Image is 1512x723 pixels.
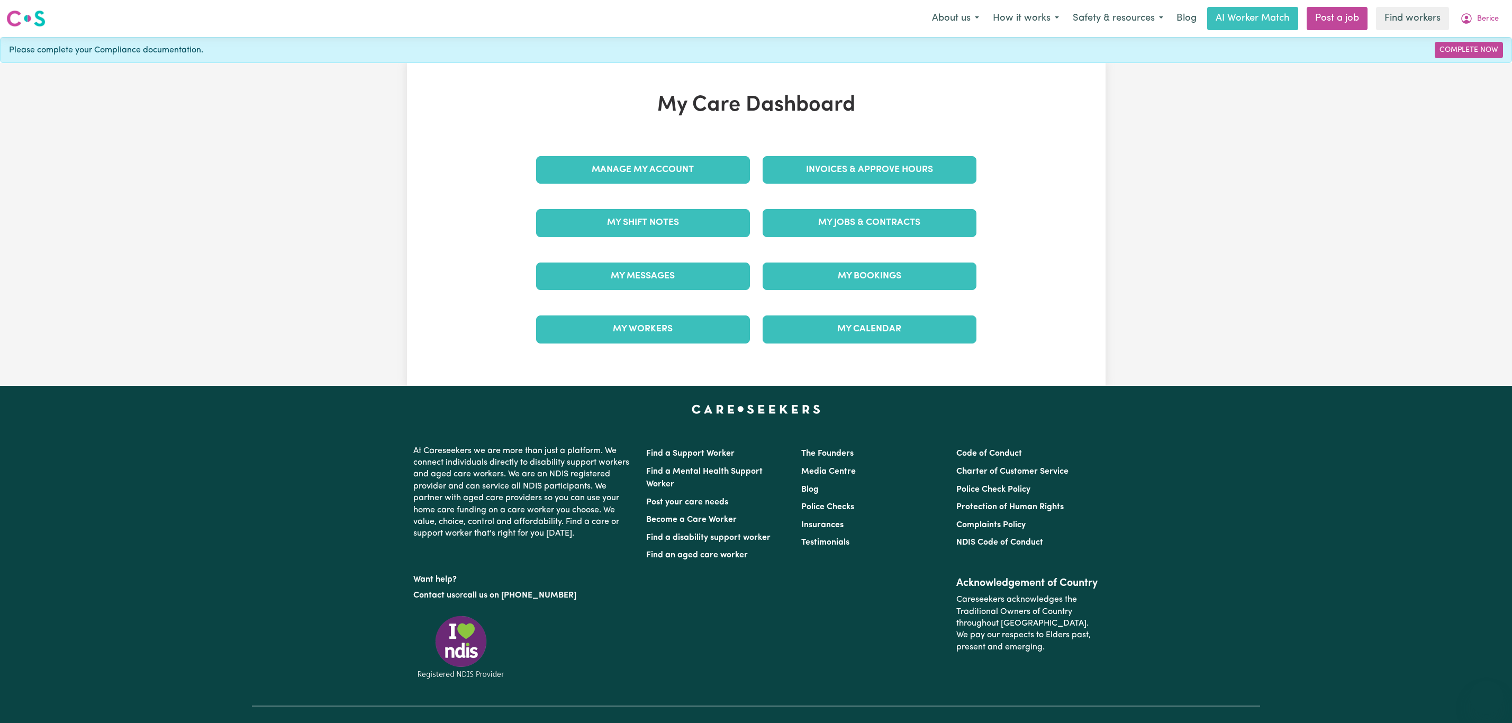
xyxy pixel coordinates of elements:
h2: Acknowledgement of Country [956,577,1099,590]
a: call us on [PHONE_NUMBER] [463,591,576,600]
a: Post your care needs [646,498,728,507]
a: Find a disability support worker [646,534,771,542]
a: Code of Conduct [956,449,1022,458]
a: Protection of Human Rights [956,503,1064,511]
h1: My Care Dashboard [530,93,983,118]
img: Registered NDIS provider [413,614,509,680]
a: Careseekers home page [692,405,820,413]
a: Find an aged care worker [646,551,748,559]
a: Insurances [801,521,844,529]
a: The Founders [801,449,854,458]
a: My Workers [536,315,750,343]
span: Berice [1477,13,1499,25]
a: My Bookings [763,263,976,290]
a: Complaints Policy [956,521,1026,529]
p: or [413,585,633,605]
a: Blog [1170,7,1203,30]
a: Contact us [413,591,455,600]
a: Find a Mental Health Support Worker [646,467,763,489]
span: Please complete your Compliance documentation. [9,44,203,57]
a: Careseekers logo [6,6,46,31]
a: My Jobs & Contracts [763,209,976,237]
a: Blog [801,485,819,494]
a: Media Centre [801,467,856,476]
p: Careseekers acknowledges the Traditional Owners of Country throughout [GEOGRAPHIC_DATA]. We pay o... [956,590,1099,657]
a: Manage My Account [536,156,750,184]
a: My Messages [536,263,750,290]
p: At Careseekers we are more than just a platform. We connect individuals directly to disability su... [413,441,633,544]
a: Find workers [1376,7,1449,30]
a: Complete Now [1435,42,1503,58]
a: Post a job [1307,7,1368,30]
a: Testimonials [801,538,849,547]
a: AI Worker Match [1207,7,1298,30]
a: Charter of Customer Service [956,467,1069,476]
img: Careseekers logo [6,9,46,28]
a: NDIS Code of Conduct [956,538,1043,547]
button: How it works [986,7,1066,30]
a: Invoices & Approve Hours [763,156,976,184]
button: Safety & resources [1066,7,1170,30]
button: My Account [1453,7,1506,30]
a: Find a Support Worker [646,449,735,458]
a: My Shift Notes [536,209,750,237]
a: Become a Care Worker [646,516,737,524]
a: Police Check Policy [956,485,1030,494]
iframe: Button to launch messaging window, conversation in progress [1470,681,1504,715]
button: About us [925,7,986,30]
a: Police Checks [801,503,854,511]
a: My Calendar [763,315,976,343]
p: Want help? [413,570,633,585]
